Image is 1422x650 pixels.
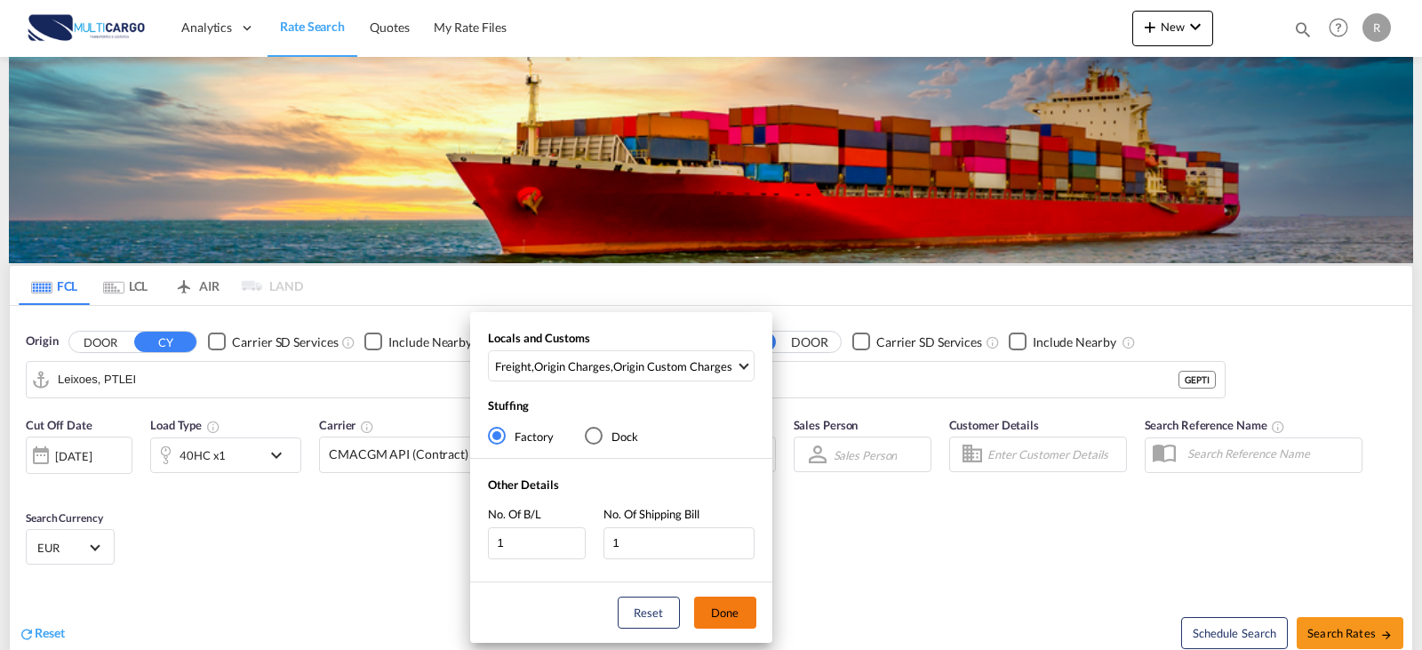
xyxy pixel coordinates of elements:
input: No. Of B/L [488,527,586,559]
button: Done [694,597,756,629]
span: No. Of B/L [488,507,541,521]
span: , , [495,358,736,374]
md-select: Select Locals and Customs: Freight, Origin Charges, Origin Custom Charges [488,350,755,381]
div: Freight [495,358,531,374]
span: Locals and Customs [488,331,590,345]
md-radio-button: Factory [488,427,554,445]
span: Stuffing [488,398,529,413]
button: Reset [618,597,680,629]
input: No. Of Shipping Bill [603,527,755,559]
span: No. Of Shipping Bill [603,507,699,521]
div: Origin Charges [534,358,611,374]
div: Origin Custom Charges [613,358,732,374]
span: Other Details [488,477,559,492]
md-radio-button: Dock [585,427,638,445]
